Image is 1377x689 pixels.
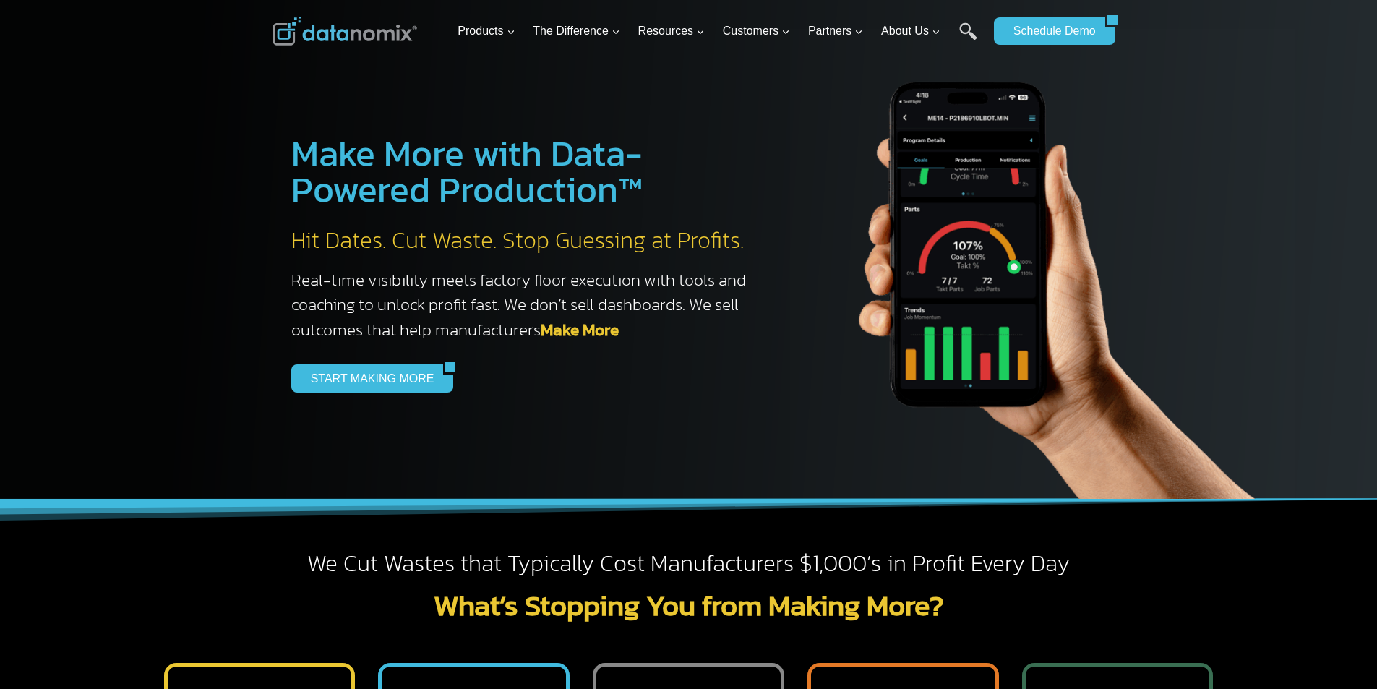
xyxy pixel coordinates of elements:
[273,17,417,46] img: Datanomix
[273,549,1105,579] h2: We Cut Wastes that Typically Cost Manufacturers $1,000’s in Profit Every Day
[959,22,977,55] a: Search
[452,8,987,55] nav: Primary Navigation
[291,268,761,343] h3: Real-time visibility meets factory floor execution with tools and coaching to unlock profit fast....
[291,364,444,392] a: START MAKING MORE
[881,22,940,40] span: About Us
[638,22,705,40] span: Resources
[291,226,761,256] h2: Hit Dates. Cut Waste. Stop Guessing at Profits.
[994,17,1105,45] a: Schedule Demo
[533,22,620,40] span: The Difference
[541,317,619,342] a: Make More
[790,29,1296,499] img: The Datanoix Mobile App available on Android and iOS Devices
[458,22,515,40] span: Products
[273,591,1105,620] h2: What’s Stopping You from Making More?
[291,135,761,207] h1: Make More with Data-Powered Production™
[808,22,863,40] span: Partners
[723,22,790,40] span: Customers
